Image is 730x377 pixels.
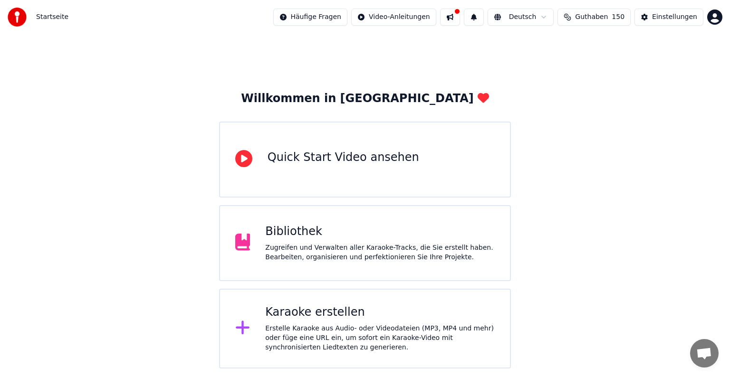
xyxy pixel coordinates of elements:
nav: breadcrumb [36,12,68,22]
span: 150 [612,12,624,22]
div: Willkommen in [GEOGRAPHIC_DATA] [241,91,489,106]
button: Häufige Fragen [273,9,348,26]
div: Zugreifen und Verwalten aller Karaoke-Tracks, die Sie erstellt haben. Bearbeiten, organisieren un... [265,243,495,262]
div: Quick Start Video ansehen [268,150,419,165]
span: Guthaben [575,12,608,22]
span: Startseite [36,12,68,22]
div: Karaoke erstellen [265,305,495,320]
div: Bibliothek [265,224,495,239]
div: Einstellungen [652,12,697,22]
img: youka [8,8,27,27]
a: Chat öffnen [690,339,719,368]
button: Guthaben150 [557,9,631,26]
button: Einstellungen [634,9,703,26]
button: Video-Anleitungen [351,9,436,26]
div: Erstelle Karaoke aus Audio- oder Videodateien (MP3, MP4 und mehr) oder füge eine URL ein, um sofo... [265,324,495,352]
